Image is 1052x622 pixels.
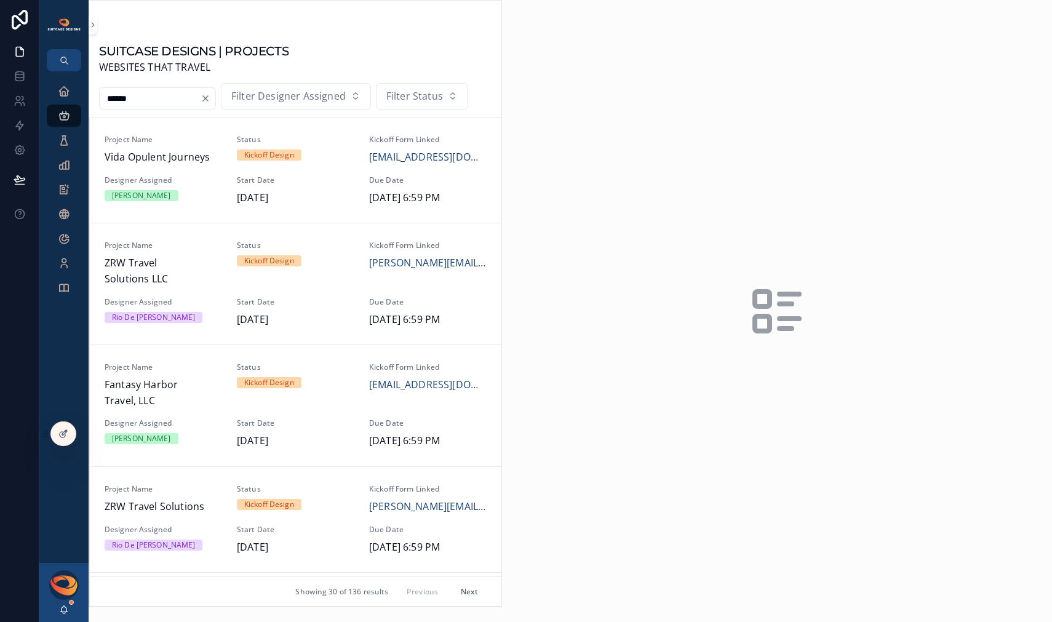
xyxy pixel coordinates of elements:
[99,42,289,60] h1: SUITCASE DESIGNS | PROJECTS
[39,71,89,315] div: scrollable content
[369,190,487,206] span: [DATE] 6:59 PM
[105,525,222,535] span: Designer Assigned
[369,135,487,145] span: Kickoff Form Linked
[237,362,354,372] span: Status
[376,83,468,110] button: Select Button
[105,175,222,185] span: Designer Assigned
[105,255,222,287] span: ZRW Travel Solutions LLC
[369,377,487,393] a: [EMAIL_ADDRESS][DOMAIN_NAME]
[105,418,222,428] span: Designer Assigned
[369,525,487,535] span: Due Date
[237,135,354,145] span: Status
[237,297,354,307] span: Start Date
[105,150,222,165] span: Vida Opulent Journeys
[237,312,354,328] span: [DATE]
[237,418,354,428] span: Start Date
[90,223,501,345] a: Project NameZRW Travel Solutions LLCStatusKickoff DesignKickoff Form Linked[PERSON_NAME][EMAIL_AD...
[369,175,487,185] span: Due Date
[90,466,501,572] a: Project NameZRW Travel SolutionsStatusKickoff DesignKickoff Form Linked[PERSON_NAME][EMAIL_ADDRES...
[105,499,222,515] span: ZRW Travel Solutions
[237,190,354,206] span: [DATE]
[237,175,354,185] span: Start Date
[112,190,171,201] div: [PERSON_NAME]
[369,150,487,165] a: [EMAIL_ADDRESS][DOMAIN_NAME]
[244,377,294,388] div: Kickoff Design
[369,540,487,556] span: [DATE] 6:59 PM
[237,540,354,556] span: [DATE]
[99,60,289,76] span: WEBSITES THAT TRAVEL
[105,377,222,409] span: Fantasy Harbor Travel, LLC
[244,255,294,266] div: Kickoff Design
[201,94,215,103] button: Clear
[47,18,81,31] img: App logo
[105,241,222,250] span: Project Name
[369,484,487,494] span: Kickoff Form Linked
[105,362,222,372] span: Project Name
[369,499,487,515] a: [PERSON_NAME][EMAIL_ADDRESS][DOMAIN_NAME]
[237,241,354,250] span: Status
[90,118,501,223] a: Project NameVida Opulent JourneysStatusKickoff DesignKickoff Form Linked[EMAIL_ADDRESS][DOMAIN_NA...
[386,89,443,105] span: Filter Status
[369,312,487,328] span: [DATE] 6:59 PM
[105,484,222,494] span: Project Name
[369,418,487,428] span: Due Date
[237,484,354,494] span: Status
[231,89,346,105] span: Filter Designer Assigned
[90,345,501,466] a: Project NameFantasy Harbor Travel, LLCStatusKickoff DesignKickoff Form Linked[EMAIL_ADDRESS][DOMA...
[237,433,354,449] span: [DATE]
[112,312,195,323] div: Rio De [PERSON_NAME]
[295,587,388,597] span: Showing 30 of 136 results
[369,241,487,250] span: Kickoff Form Linked
[221,83,371,110] button: Select Button
[369,255,487,271] a: [PERSON_NAME][EMAIL_ADDRESS][DOMAIN_NAME]
[105,297,222,307] span: Designer Assigned
[105,135,222,145] span: Project Name
[452,582,487,601] button: Next
[237,525,354,535] span: Start Date
[369,297,487,307] span: Due Date
[112,540,195,551] div: Rio De [PERSON_NAME]
[244,499,294,510] div: Kickoff Design
[244,150,294,161] div: Kickoff Design
[369,433,487,449] span: [DATE] 6:59 PM
[369,362,487,372] span: Kickoff Form Linked
[112,433,171,444] div: [PERSON_NAME]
